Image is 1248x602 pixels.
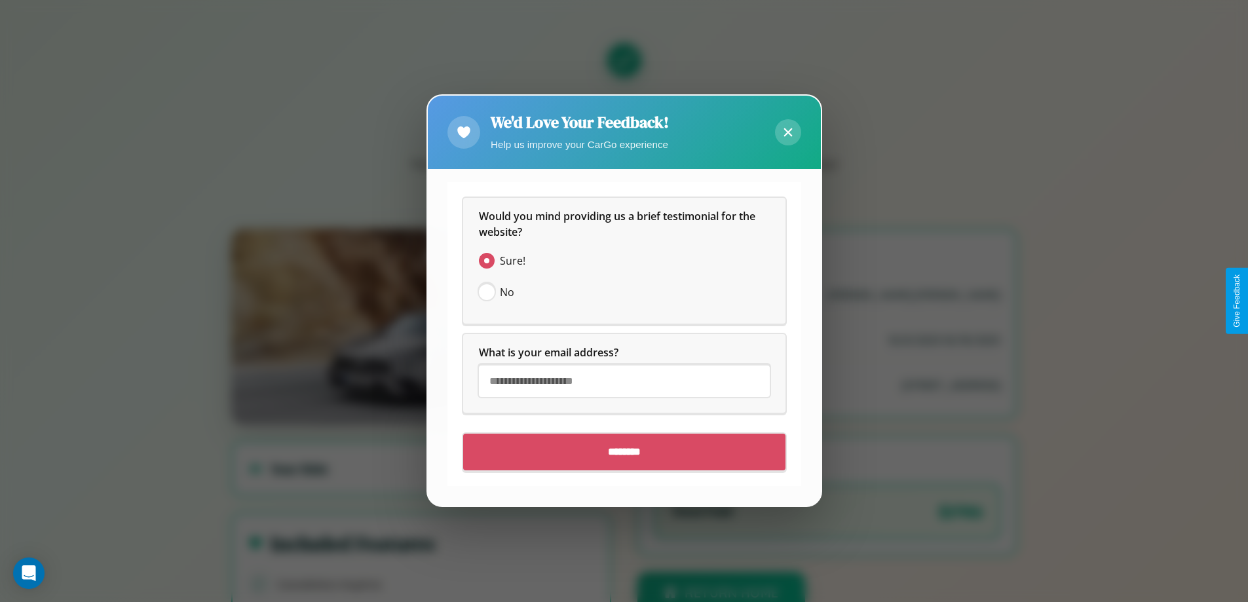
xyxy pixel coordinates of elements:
[479,210,758,240] span: Would you mind providing us a brief testimonial for the website?
[500,285,514,301] span: No
[13,557,45,589] div: Open Intercom Messenger
[500,254,525,269] span: Sure!
[491,136,669,153] p: Help us improve your CarGo experience
[1232,274,1241,328] div: Give Feedback
[479,346,618,360] span: What is your email address?
[491,111,669,133] h2: We'd Love Your Feedback!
